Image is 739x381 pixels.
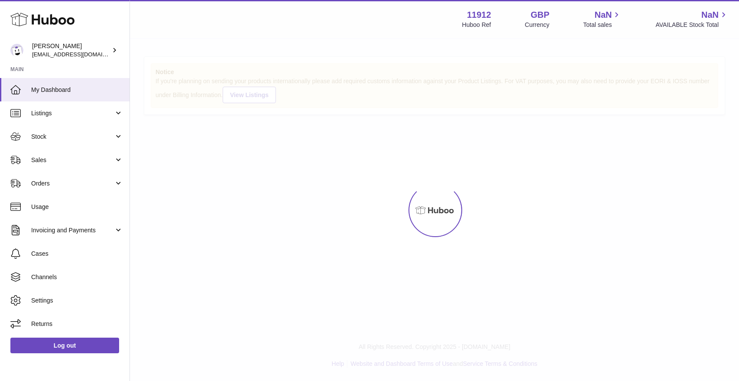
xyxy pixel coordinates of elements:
[594,9,612,21] span: NaN
[701,9,719,21] span: NaN
[31,250,123,258] span: Cases
[531,9,549,21] strong: GBP
[31,203,123,211] span: Usage
[10,338,119,353] a: Log out
[31,273,123,281] span: Channels
[583,21,622,29] span: Total sales
[31,109,114,117] span: Listings
[32,42,110,59] div: [PERSON_NAME]
[462,21,491,29] div: Huboo Ref
[32,51,127,58] span: [EMAIL_ADDRESS][DOMAIN_NAME]
[655,9,729,29] a: NaN AVAILABLE Stock Total
[31,296,123,305] span: Settings
[31,226,114,234] span: Invoicing and Payments
[31,156,114,164] span: Sales
[31,133,114,141] span: Stock
[467,9,491,21] strong: 11912
[31,320,123,328] span: Returns
[583,9,622,29] a: NaN Total sales
[31,86,123,94] span: My Dashboard
[31,179,114,188] span: Orders
[655,21,729,29] span: AVAILABLE Stock Total
[525,21,550,29] div: Currency
[10,44,23,57] img: info@carbonmyride.com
